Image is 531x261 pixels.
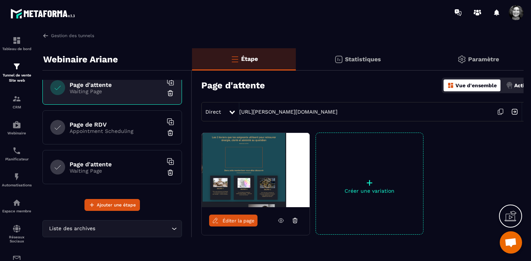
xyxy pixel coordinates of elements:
a: [URL][PERSON_NAME][DOMAIN_NAME] [239,109,338,115]
a: automationsautomationsWebinaire [2,115,32,141]
p: Webinaire [2,131,32,135]
img: image [202,133,310,207]
img: automations [12,198,21,207]
span: Direct [205,109,221,115]
span: Ajouter une étape [97,201,136,209]
button: Ajouter une étape [84,199,140,211]
img: arrow-next.bcc2205e.svg [508,105,522,119]
img: trash [167,169,174,176]
h6: Page d'attente [70,81,163,88]
img: logo [10,7,77,20]
img: formation [12,36,21,45]
img: scheduler [12,146,21,155]
p: Waiting Page [70,168,163,174]
h6: Page de RDV [70,121,163,128]
p: CRM [2,105,32,109]
img: automations [12,120,21,129]
a: automationsautomationsEspace membre [2,193,32,219]
p: Paramètre [468,56,499,63]
h3: Page d'attente [201,80,265,91]
p: + [316,177,423,188]
a: formationformationTunnel de vente Site web [2,56,32,89]
h6: Page d'attente [70,161,163,168]
p: Créer une variation [316,188,423,194]
p: Waiting Page [70,88,163,94]
p: Webinaire Ariane [43,52,118,67]
div: Search for option [42,220,182,237]
img: formation [12,62,21,71]
img: bars-o.4a397970.svg [230,55,239,63]
a: Gestion des tunnels [42,32,94,39]
p: Appointment Scheduling [70,128,163,134]
p: Tunnel de vente Site web [2,73,32,83]
p: Espace membre [2,209,32,213]
a: formationformationCRM [2,89,32,115]
p: Statistiques [345,56,381,63]
p: Automatisations [2,183,32,187]
input: Search for option [97,225,170,233]
p: Tableau de bord [2,47,32,51]
div: Ouvrir le chat [500,231,522,254]
img: setting-gr.5f69749f.svg [457,55,466,64]
p: Réseaux Sociaux [2,235,32,243]
p: Vue d'ensemble [455,82,497,88]
a: schedulerschedulerPlanificateur [2,141,32,167]
p: Étape [241,55,258,62]
img: automations [12,172,21,181]
img: social-network [12,224,21,233]
a: social-networksocial-networkRéseaux Sociaux [2,219,32,249]
a: formationformationTableau de bord [2,30,32,56]
span: Liste des archives [47,225,97,233]
img: dashboard-orange.40269519.svg [447,82,454,89]
img: arrow [42,32,49,39]
img: trash [167,129,174,137]
img: trash [167,89,174,97]
p: Planificateur [2,157,32,161]
a: automationsautomationsAutomatisations [2,167,32,193]
img: actions.d6e523a2.png [506,82,513,89]
a: Éditer la page [209,215,257,226]
img: stats.20deebd0.svg [334,55,343,64]
img: formation [12,94,21,103]
span: Éditer la page [223,218,255,224]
